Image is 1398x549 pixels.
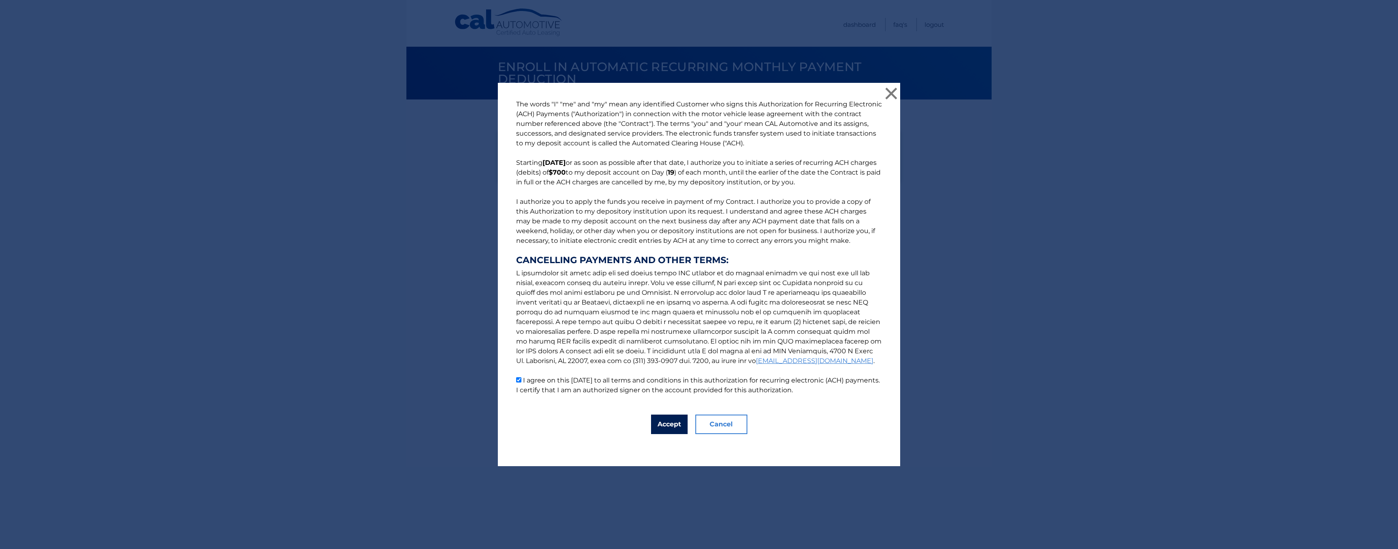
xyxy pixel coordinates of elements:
[668,169,674,176] b: 19
[516,255,882,265] strong: CANCELLING PAYMENTS AND OTHER TERMS:
[549,169,566,176] b: $700
[508,99,890,395] p: The words "I" "me" and "my" mean any identified Customer who signs this Authorization for Recurri...
[695,415,747,434] button: Cancel
[883,85,899,102] button: ×
[543,159,566,166] b: [DATE]
[651,415,688,434] button: Accept
[756,357,873,365] a: [EMAIL_ADDRESS][DOMAIN_NAME]
[516,376,880,394] label: I agree on this [DATE] to all terms and conditions in this authorization for recurring electronic...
